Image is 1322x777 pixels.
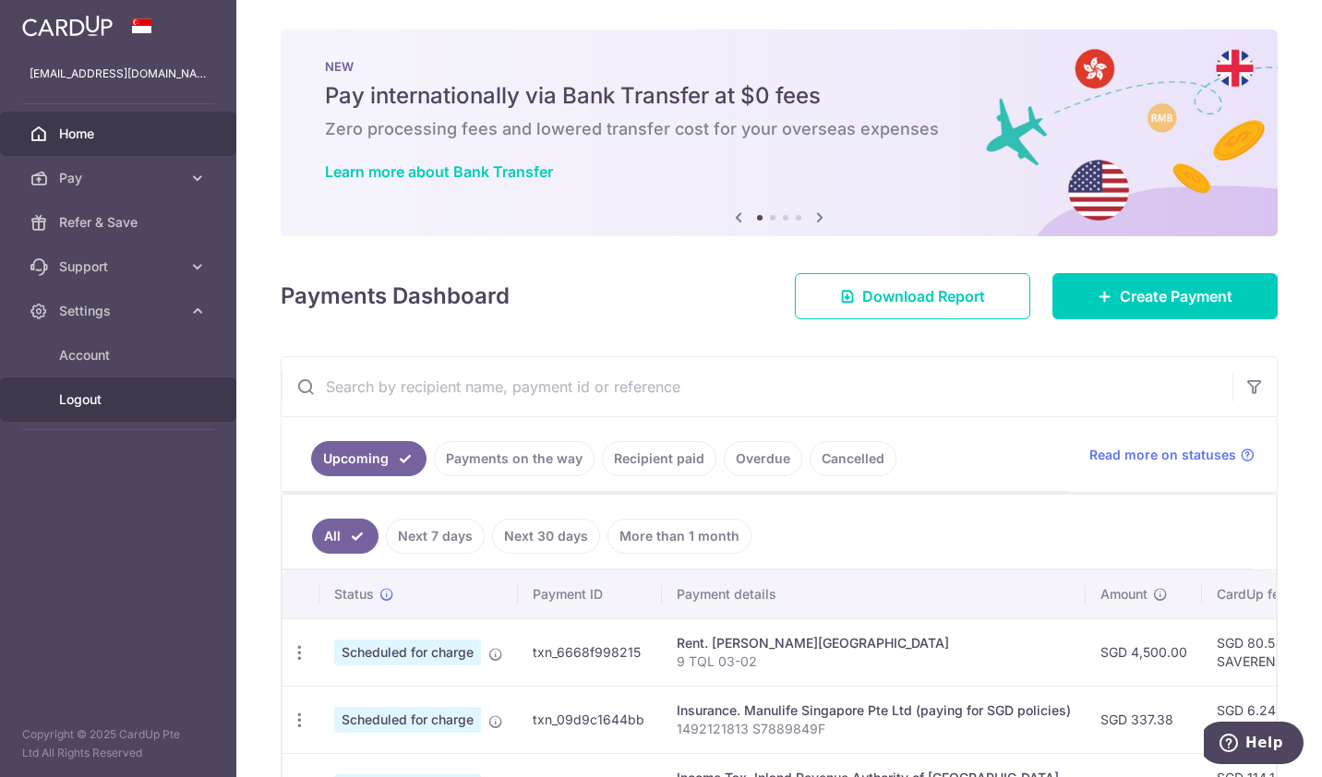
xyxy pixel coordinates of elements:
[1100,585,1148,604] span: Amount
[662,570,1086,618] th: Payment details
[282,357,1232,416] input: Search by recipient name, payment id or reference
[334,707,481,733] span: Scheduled for charge
[434,441,595,476] a: Payments on the way
[334,640,481,665] span: Scheduled for charge
[1217,585,1287,604] span: CardUp fee
[518,686,662,753] td: txn_09d9c1644bb
[325,118,1233,140] h6: Zero processing fees and lowered transfer cost for your overseas expenses
[59,390,181,409] span: Logout
[492,519,600,554] a: Next 30 days
[602,441,716,476] a: Recipient paid
[810,441,896,476] a: Cancelled
[1204,722,1304,768] iframe: Opens a widget where you can find more information
[59,257,181,276] span: Support
[30,65,207,83] p: [EMAIL_ADDRESS][DOMAIN_NAME]
[22,15,113,37] img: CardUp
[1202,686,1322,753] td: SGD 6.24 REC185
[312,519,379,554] a: All
[518,570,662,618] th: Payment ID
[677,634,1071,652] div: Rent. [PERSON_NAME][GEOGRAPHIC_DATA]
[59,302,181,320] span: Settings
[325,59,1233,74] p: NEW
[1089,446,1255,464] a: Read more on statuses
[677,652,1071,671] p: 9 TQL 03-02
[1086,686,1202,753] td: SGD 337.38
[325,81,1233,111] h5: Pay internationally via Bank Transfer at $0 fees
[724,441,802,476] a: Overdue
[281,30,1278,236] img: Bank transfer banner
[1120,285,1232,307] span: Create Payment
[59,213,181,232] span: Refer & Save
[311,441,427,476] a: Upcoming
[1052,273,1278,319] a: Create Payment
[607,519,751,554] a: More than 1 month
[862,285,985,307] span: Download Report
[59,169,181,187] span: Pay
[795,273,1030,319] a: Download Report
[59,346,181,365] span: Account
[59,125,181,143] span: Home
[677,720,1071,738] p: 1492121813 S7889849F
[281,280,510,313] h4: Payments Dashboard
[1202,618,1322,686] td: SGD 80.55 SAVERENT179
[386,519,485,554] a: Next 7 days
[334,585,374,604] span: Status
[518,618,662,686] td: txn_6668f998215
[325,162,553,181] a: Learn more about Bank Transfer
[1089,446,1236,464] span: Read more on statuses
[677,701,1071,720] div: Insurance. Manulife Singapore Pte Ltd (paying for SGD policies)
[1086,618,1202,686] td: SGD 4,500.00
